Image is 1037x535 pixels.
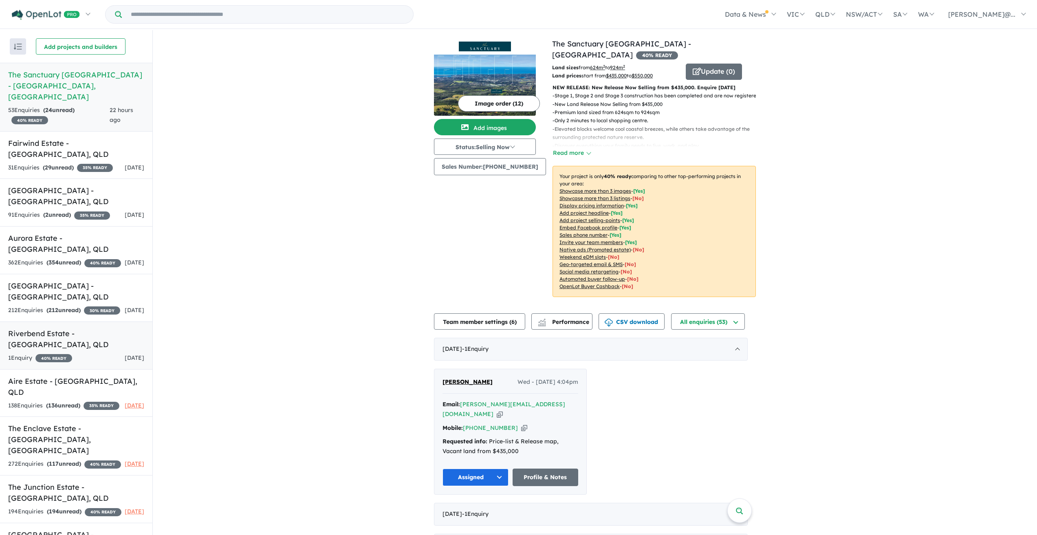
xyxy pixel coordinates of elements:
[539,318,589,326] span: Performance
[553,142,762,150] p: - Discover everything your family needs to live, work, and play.
[622,217,634,223] span: [ Yes ]
[125,259,144,266] span: [DATE]
[553,117,762,125] p: - Only 2 minutes to local shopping centre.
[125,164,144,171] span: [DATE]
[434,38,536,116] a: The Sanctuary Port Macquarie Estate - Thrumster LogoThe Sanctuary Port Macquarie Estate - Thrumster
[49,508,59,515] span: 194
[123,6,412,23] input: Try estate name, suburb, builder or developer
[633,188,645,194] span: [ Yes ]
[84,306,120,315] span: 30 % READY
[590,64,605,70] u: 624 m
[608,254,619,260] span: [No]
[47,460,81,467] strong: ( unread)
[633,247,644,253] span: [No]
[559,269,619,275] u: Social media retargeting
[8,138,144,160] h5: Fairwind Estate - [GEOGRAPHIC_DATA] , QLD
[559,232,608,238] u: Sales phone number
[559,188,631,194] u: Showcase more than 3 images
[443,401,565,418] a: [PERSON_NAME][EMAIL_ADDRESS][DOMAIN_NAME]
[605,64,625,70] span: to
[559,276,625,282] u: Automated buyer follow-up
[538,321,546,326] img: bar-chart.svg
[443,469,509,486] button: Assigned
[125,211,144,218] span: [DATE]
[11,116,48,124] span: 40 % READY
[632,73,653,79] u: $ 550,000
[553,166,756,297] p: Your project is only comparing to other top-performing projects in your area: - - - - - - - - - -...
[125,460,144,467] span: [DATE]
[8,210,110,220] div: 91 Enquir ies
[46,402,80,409] strong: ( unread)
[14,44,22,50] img: sort.svg
[463,424,518,432] a: [PHONE_NUMBER]
[553,125,762,142] p: - Elevated blocks welcome cool coastal breezes, while others take advantage of the surrounding pr...
[125,508,144,515] span: [DATE]
[521,424,527,432] button: Copy
[74,211,110,220] span: 35 % READY
[559,283,620,289] u: OpenLot Buyer Cashback
[619,225,631,231] span: [ Yes ]
[606,73,627,79] u: $ 435,000
[443,437,578,456] div: Price-list & Release map, Vacant land from $435,000
[623,64,625,68] sup: 2
[611,210,623,216] span: [ Yes ]
[462,345,489,352] span: - 1 Enquir y
[85,508,121,516] span: 40 % READY
[552,39,691,59] a: The Sanctuary [GEOGRAPHIC_DATA] - [GEOGRAPHIC_DATA]
[84,402,119,410] span: 35 % READY
[552,64,579,70] b: Land sizes
[622,283,633,289] span: [No]
[48,306,58,314] span: 212
[77,164,113,172] span: 35 % READY
[559,254,606,260] u: Weekend eDM slots
[434,158,546,175] button: Sales Number:[PHONE_NUMBER]
[511,318,515,326] span: 6
[531,313,592,330] button: Performance
[8,401,119,411] div: 138 Enquir ies
[110,106,133,123] span: 22 hours ago
[45,164,51,171] span: 29
[46,259,81,266] strong: ( unread)
[48,402,58,409] span: 136
[538,319,546,323] img: line-chart.svg
[604,173,631,179] b: 40 % ready
[605,319,613,327] img: download icon
[437,42,533,51] img: The Sanctuary Port Macquarie Estate - Thrumster Logo
[553,108,762,117] p: - Premium land sized from 624sqm to 924sqm
[513,469,579,486] a: Profile & Notes
[434,313,525,330] button: Team member settings (6)
[8,185,144,207] h5: [GEOGRAPHIC_DATA] - [GEOGRAPHIC_DATA] , QLD
[625,261,636,267] span: [No]
[8,306,120,315] div: 212 Enquir ies
[46,306,81,314] strong: ( unread)
[434,503,748,526] div: [DATE]
[610,232,621,238] span: [ Yes ]
[671,313,745,330] button: All enquiries (53)
[559,261,623,267] u: Geo-targeted email & SMS
[559,247,631,253] u: Native ads (Promoted estate)
[43,106,75,114] strong: ( unread)
[12,10,80,20] img: Openlot PRO Logo White
[8,353,72,363] div: 1 Enquir y
[625,239,637,245] span: [ Yes ]
[8,163,113,173] div: 31 Enquir ies
[599,313,665,330] button: CSV download
[559,239,623,245] u: Invite your team members
[559,210,609,216] u: Add project headline
[948,10,1015,18] span: [PERSON_NAME]@...
[8,459,121,469] div: 272 Enquir ies
[443,424,463,432] strong: Mobile:
[621,269,632,275] span: [No]
[627,276,638,282] span: [No]
[84,460,121,469] span: 40 % READY
[125,354,144,361] span: [DATE]
[43,211,71,218] strong: ( unread)
[443,378,493,385] span: [PERSON_NAME]
[434,119,536,135] button: Add images
[462,510,489,517] span: - 1 Enquir y
[458,95,540,112] button: Image order (12)
[553,84,756,92] p: NEW RELEASE: New Release Now Selling from $435,000. Enquire [DATE]
[8,423,144,456] h5: The Enclave Estate - [GEOGRAPHIC_DATA] , [GEOGRAPHIC_DATA]
[49,460,59,467] span: 117
[45,211,48,218] span: 2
